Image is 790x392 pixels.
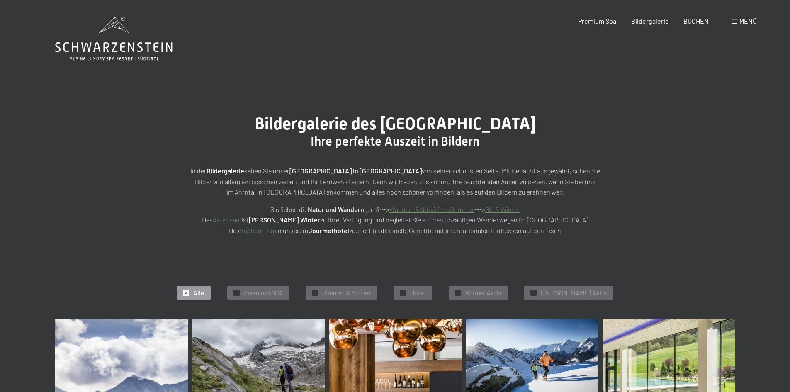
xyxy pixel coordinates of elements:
span: Hotel [410,288,426,297]
strong: [PERSON_NAME] Winter [249,216,320,224]
span: ✓ [457,290,460,296]
strong: Bildergalerie [207,167,244,175]
span: Menü [739,17,757,25]
a: Bildergalerie [631,17,669,25]
strong: Gourmethotel [308,226,349,234]
a: Ski & Winter [485,205,520,213]
a: Premium Spa [578,17,616,25]
a: Küchenteam [240,226,276,234]
span: Winter Aktiv [465,288,501,297]
span: Bildergalerie des [GEOGRAPHIC_DATA] [255,114,536,134]
span: Alle [193,288,204,297]
strong: [GEOGRAPHIC_DATA] in [GEOGRAPHIC_DATA] [289,167,422,175]
span: Zimmer & Suiten [322,288,371,297]
strong: Natur und Wandern [308,205,364,213]
a: Aktivteam [213,216,241,224]
p: In der sehen Sie unser von seiner schönsten Seite. Mit Bedacht ausgewählt, sollen die Bilder von ... [188,166,603,197]
span: ✓ [235,290,238,296]
span: [PERSON_NAME] Aktiv [541,288,607,297]
a: BUCHEN [683,17,709,25]
p: Sie lieben die gern? --> ---> Das ist zu Ihrer Verfügung und begleitet Sie auf den unzähligen Wan... [188,204,603,236]
span: ✓ [401,290,405,296]
a: Wandern&AktivitätenSommer [389,205,474,213]
span: ✓ [185,290,188,296]
span: ✓ [532,290,535,296]
span: Ihre perfekte Auszeit in Bildern [311,134,479,149]
span: Premium SPA [244,288,283,297]
span: ✓ [314,290,317,296]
